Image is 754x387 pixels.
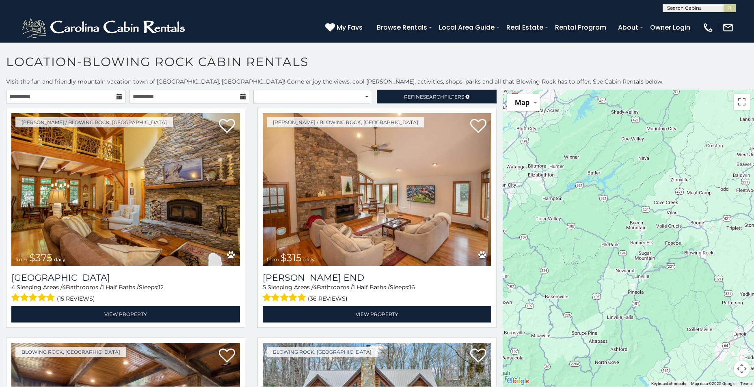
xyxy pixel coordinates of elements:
[11,113,240,266] img: Mountain Song Lodge
[158,284,164,291] span: 12
[267,117,424,127] a: [PERSON_NAME] / Blowing Rock, [GEOGRAPHIC_DATA]
[263,272,491,283] h3: Moss End
[423,94,444,100] span: Search
[470,348,486,365] a: Add to favorites
[20,15,189,40] img: White-1-2.png
[691,381,735,386] span: Map data ©2025 Google
[435,20,499,34] a: Local Area Guide
[263,113,491,266] a: Moss End from $315 daily
[15,117,173,127] a: [PERSON_NAME] / Blowing Rock, [GEOGRAPHIC_DATA]
[325,22,365,33] a: My Favs
[263,113,491,266] img: Moss End
[11,306,240,322] a: View Property
[353,284,390,291] span: 1 Half Baths /
[11,283,240,304] div: Sleeping Areas / Bathrooms / Sleeps:
[281,252,302,264] span: $315
[507,94,540,111] button: Change map style
[29,252,52,264] span: $375
[267,256,279,262] span: from
[15,347,126,357] a: Blowing Rock, [GEOGRAPHIC_DATA]
[54,256,65,262] span: daily
[263,272,491,283] a: [PERSON_NAME] End
[373,20,431,34] a: Browse Rentals
[219,118,235,135] a: Add to favorites
[11,272,240,283] h3: Mountain Song Lodge
[303,256,315,262] span: daily
[409,284,415,291] span: 16
[62,284,66,291] span: 4
[515,98,529,107] span: Map
[551,20,610,34] a: Rental Program
[614,20,642,34] a: About
[15,256,28,262] span: from
[734,361,750,377] button: Map camera controls
[740,381,752,386] a: Terms (opens in new tab)
[505,376,531,387] a: Open this area in Google Maps (opens a new window)
[263,284,266,291] span: 5
[722,22,734,33] img: mail-regular-white.png
[702,22,714,33] img: phone-regular-white.png
[337,22,363,32] span: My Favs
[651,381,686,387] button: Keyboard shortcuts
[263,306,491,322] a: View Property
[57,293,95,304] span: (15 reviews)
[470,118,486,135] a: Add to favorites
[505,376,531,387] img: Google
[102,284,139,291] span: 1 Half Baths /
[734,94,750,110] button: Toggle fullscreen view
[377,90,496,103] a: RefineSearchFilters
[11,272,240,283] a: [GEOGRAPHIC_DATA]
[404,94,464,100] span: Refine Filters
[267,347,378,357] a: Blowing Rock, [GEOGRAPHIC_DATA]
[308,293,348,304] span: (36 reviews)
[263,283,491,304] div: Sleeping Areas / Bathrooms / Sleeps:
[11,113,240,266] a: Mountain Song Lodge from $375 daily
[219,348,235,365] a: Add to favorites
[11,284,15,291] span: 4
[313,284,317,291] span: 4
[646,20,694,34] a: Owner Login
[502,20,547,34] a: Real Estate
